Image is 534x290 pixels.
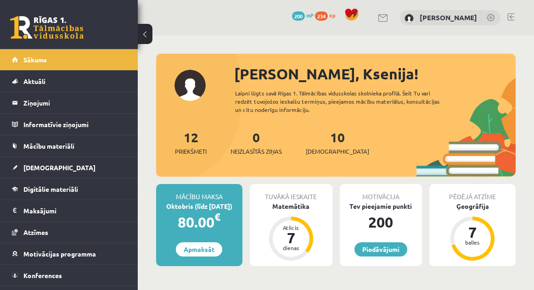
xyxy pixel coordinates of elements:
[429,201,516,211] div: Ģeogrāfija
[340,201,422,211] div: Tev pieejamie punkti
[12,114,126,135] a: Informatīvie ziņojumi
[306,11,314,19] span: mP
[306,129,369,156] a: 10[DEMOGRAPHIC_DATA]
[23,163,96,172] span: [DEMOGRAPHIC_DATA]
[23,185,78,193] span: Digitālie materiāli
[23,271,62,279] span: Konferences
[329,11,335,19] span: xp
[354,242,407,257] a: Piedāvājumi
[12,135,126,156] a: Mācību materiāli
[214,210,220,223] span: €
[429,201,516,262] a: Ģeogrāfija 7 balles
[12,243,126,264] a: Motivācijas programma
[23,114,126,135] legend: Informatīvie ziņojumi
[175,129,207,156] a: 12Priekšmeti
[306,147,369,156] span: [DEMOGRAPHIC_DATA]
[235,89,451,114] div: Laipni lūgts savā Rīgas 1. Tālmācības vidusskolas skolnieka profilā. Šeit Tu vari redzēt tuvojošo...
[277,230,305,245] div: 7
[12,92,126,113] a: Ziņojumi
[459,225,486,240] div: 7
[429,184,516,201] div: Pēdējā atzīme
[23,77,45,85] span: Aktuāli
[12,265,126,286] a: Konferences
[12,71,126,92] a: Aktuāli
[420,13,477,22] a: [PERSON_NAME]
[12,222,126,243] a: Atzīmes
[23,228,48,236] span: Atzīmes
[250,201,332,211] div: Matemātika
[292,11,305,21] span: 200
[23,56,47,64] span: Sākums
[12,157,126,178] a: [DEMOGRAPHIC_DATA]
[459,240,486,245] div: balles
[12,200,126,221] a: Maksājumi
[250,184,332,201] div: Tuvākā ieskaite
[277,245,305,251] div: dienas
[23,250,96,258] span: Motivācijas programma
[230,147,282,156] span: Neizlasītās ziņas
[10,16,84,39] a: Rīgas 1. Tālmācības vidusskola
[23,200,126,221] legend: Maksājumi
[23,142,74,150] span: Mācību materiāli
[12,178,126,200] a: Digitālie materiāli
[234,63,516,85] div: [PERSON_NAME], Ksenija!
[176,242,222,257] a: Apmaksāt
[340,211,422,233] div: 200
[230,129,282,156] a: 0Neizlasītās ziņas
[23,92,126,113] legend: Ziņojumi
[250,201,332,262] a: Matemātika Atlicis 7 dienas
[315,11,328,21] span: 234
[156,211,242,233] div: 80.00
[12,49,126,70] a: Sākums
[340,184,422,201] div: Motivācija
[277,225,305,230] div: Atlicis
[175,147,207,156] span: Priekšmeti
[156,184,242,201] div: Mācību maksa
[292,11,314,19] a: 200 mP
[156,201,242,211] div: Oktobris (līdz [DATE])
[405,14,414,23] img: Ksenija Tereško
[315,11,340,19] a: 234 xp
